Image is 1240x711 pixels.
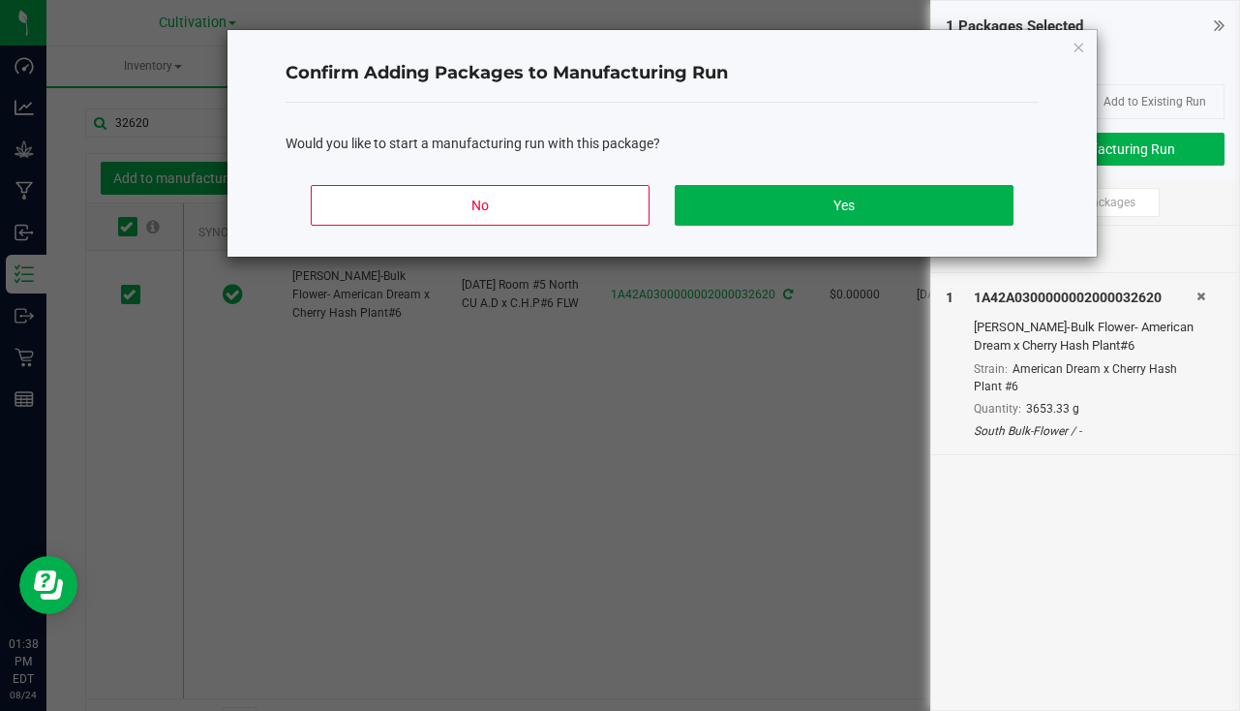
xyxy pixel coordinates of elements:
[19,556,77,614] iframe: Resource center
[675,185,1013,226] button: Yes
[286,134,1039,154] div: Would you like to start a manufacturing run with this package?
[1072,35,1085,58] button: Close
[286,61,1039,86] h4: Confirm Adding Packages to Manufacturing Run
[311,185,650,226] button: No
